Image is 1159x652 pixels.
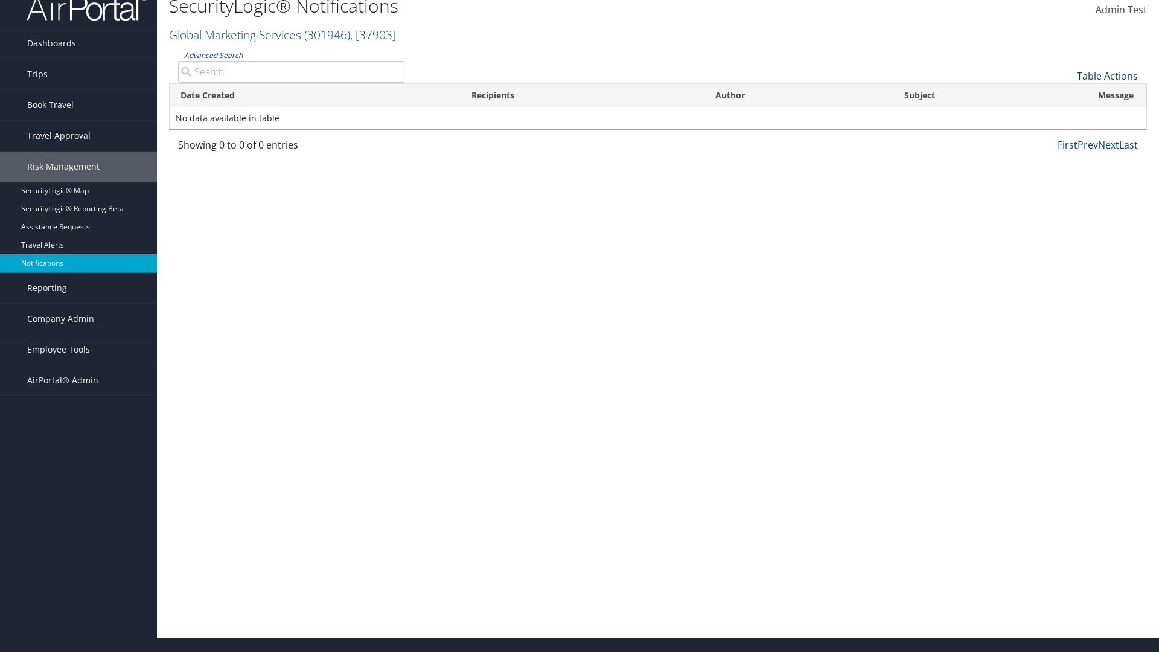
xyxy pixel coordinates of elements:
[170,107,1146,129] td: No data available in table
[27,273,67,303] span: Reporting
[893,84,1087,107] th: Subject: activate to sort column ascending
[27,365,98,395] span: AirPortal® Admin
[350,27,396,43] span: , [ 37903 ]
[184,50,243,60] a: Advanced Search
[1058,138,1078,152] a: First
[170,84,461,107] th: Date Created: activate to sort column ascending
[1087,84,1146,107] th: Message: activate to sort column ascending
[27,152,100,182] span: Risk Management
[27,90,74,120] span: Book Travel
[704,84,893,107] th: Author: activate to sort column ascending
[1077,69,1138,83] a: Table Actions
[1096,3,1147,16] span: Admin Test
[27,59,48,89] span: Trips
[178,138,404,158] div: Showing 0 to 0 of 0 entries
[169,27,396,43] a: Global Marketing Services
[27,334,90,365] span: Employee Tools
[27,28,76,59] span: Dashboards
[27,121,91,151] span: Travel Approval
[1098,138,1119,152] a: Next
[178,61,404,83] input: Advanced Search
[304,27,350,43] span: ( 301946 )
[1119,138,1138,152] a: Last
[1078,138,1098,152] a: Prev
[461,84,704,107] th: Recipients: activate to sort column ascending
[27,304,94,334] span: Company Admin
